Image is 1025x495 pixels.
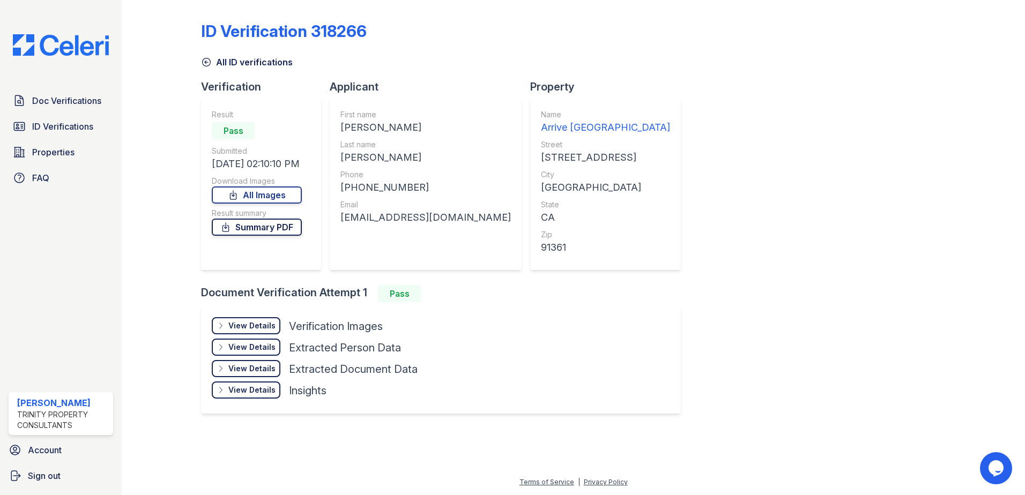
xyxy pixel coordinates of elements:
div: Name [541,109,670,120]
div: Arrive [GEOGRAPHIC_DATA] [541,120,670,135]
div: Download Images [212,176,302,186]
div: Pass [378,285,421,302]
div: Street [541,139,670,150]
div: Last name [340,139,511,150]
span: Doc Verifications [32,94,101,107]
span: ID Verifications [32,120,93,133]
div: Verification [201,79,330,94]
div: Submitted [212,146,302,156]
span: Sign out [28,469,61,482]
div: Result [212,109,302,120]
span: Account [28,444,62,456]
div: [DATE] 02:10:10 PM [212,156,302,171]
div: Insights [289,383,326,398]
div: [PERSON_NAME] [17,396,109,409]
div: City [541,169,670,180]
a: Terms of Service [519,478,574,486]
a: Name Arrive [GEOGRAPHIC_DATA] [541,109,670,135]
div: Extracted Person Data [289,340,401,355]
div: [PHONE_NUMBER] [340,180,511,195]
div: First name [340,109,511,120]
iframe: chat widget [980,452,1014,484]
div: [PERSON_NAME] [340,150,511,165]
span: FAQ [32,171,49,184]
div: [PERSON_NAME] [340,120,511,135]
div: Extracted Document Data [289,362,418,377]
div: [EMAIL_ADDRESS][DOMAIN_NAME] [340,210,511,225]
div: Trinity Property Consultants [17,409,109,431]
div: View Details [228,342,276,352]
div: | [578,478,580,486]
div: Email [340,199,511,210]
div: Zip [541,229,670,240]
span: Properties [32,146,75,159]
img: CE_Logo_Blue-a8612792a0a2168367f1c8372b55b34899dd931a85d93a1a3d3e32e68fde9ad4.png [4,34,117,56]
div: 91361 [541,240,670,255]
div: [GEOGRAPHIC_DATA] [541,180,670,195]
a: All Images [212,186,302,204]
a: ID Verifications [9,116,113,137]
div: CA [541,210,670,225]
div: Applicant [330,79,530,94]
a: FAQ [9,167,113,189]
div: Document Verification Attempt 1 [201,285,689,302]
div: Property [530,79,689,94]
div: State [541,199,670,210]
div: [STREET_ADDRESS] [541,150,670,165]
div: Result summary [212,208,302,219]
a: Account [4,439,117,461]
div: View Details [228,363,276,374]
div: View Details [228,320,276,331]
a: Privacy Policy [584,478,628,486]
a: Sign out [4,465,117,486]
div: Pass [212,122,255,139]
a: Properties [9,141,113,163]
div: View Details [228,385,276,395]
div: Verification Images [289,319,383,334]
div: ID Verification 318266 [201,21,367,41]
div: Phone [340,169,511,180]
a: Summary PDF [212,219,302,236]
a: All ID verifications [201,56,293,69]
a: Doc Verifications [9,90,113,111]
